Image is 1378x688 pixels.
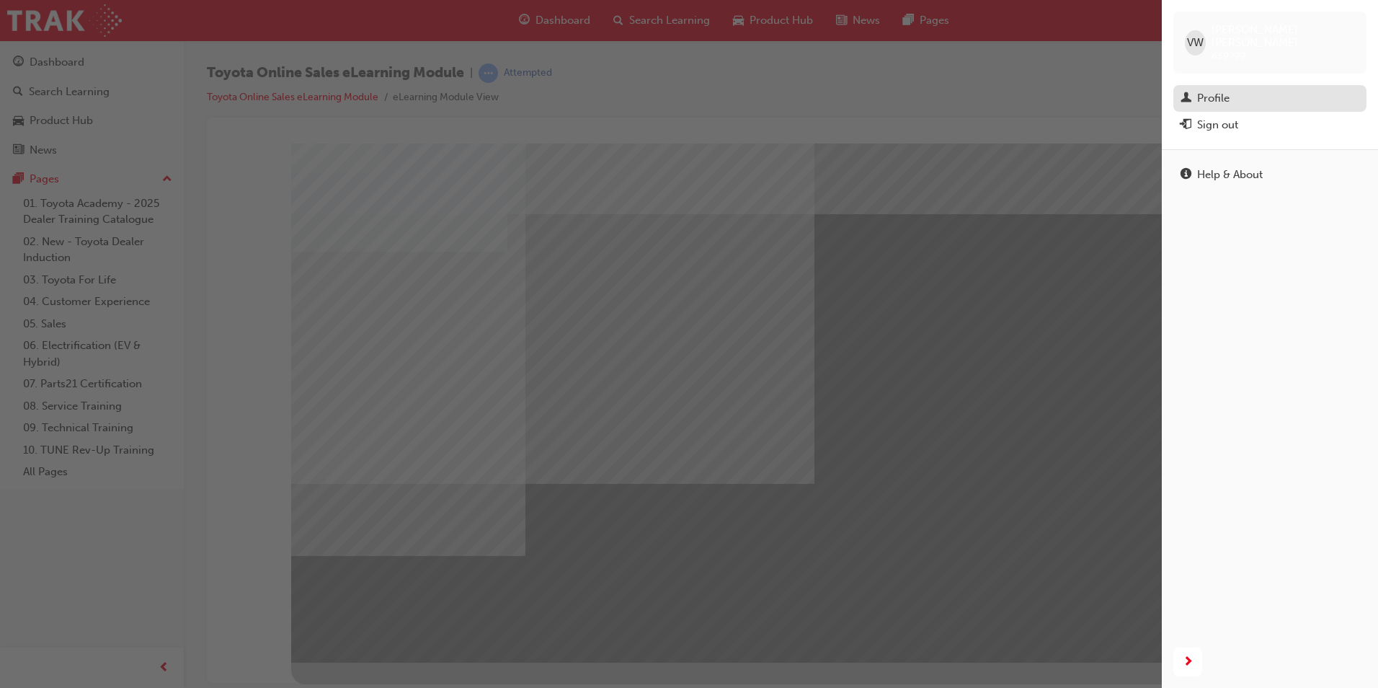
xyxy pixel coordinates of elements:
div: Sign out [1197,117,1238,133]
a: Help & About [1173,162,1366,188]
div: BACK Trigger this button to go to the previous slide [73,519,164,545]
a: Profile [1173,85,1366,112]
div: Help & About [1197,167,1263,183]
span: info-icon [1181,169,1191,182]
span: VW [1187,35,1204,51]
span: exit-icon [1181,119,1191,132]
div: Profile [1197,90,1230,107]
span: [PERSON_NAME] [PERSON_NAME] [1212,23,1355,49]
span: man-icon [1181,92,1191,105]
span: next-icon [1183,653,1193,671]
span: 659799 [1212,50,1245,62]
button: Sign out [1173,112,1366,138]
